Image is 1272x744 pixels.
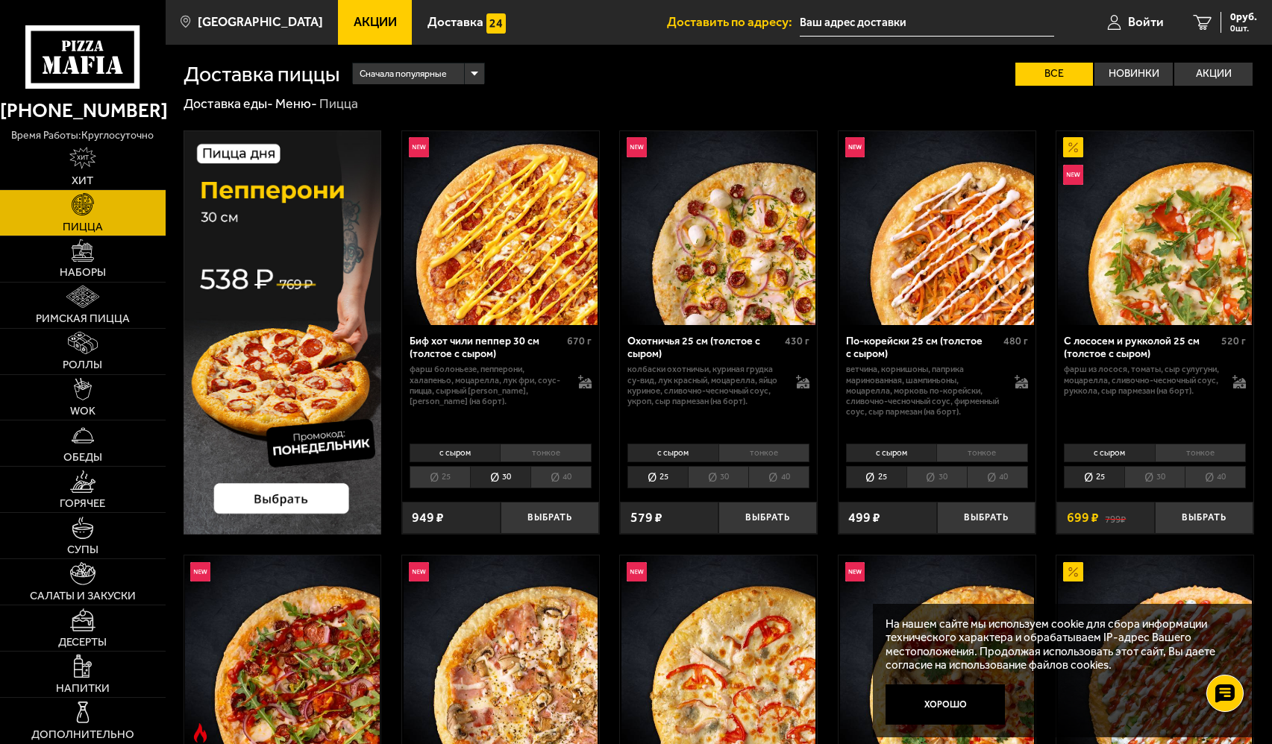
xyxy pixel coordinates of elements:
a: НовинкаБиф хот чили пеппер 30 см (толстое с сыром) [402,131,599,325]
div: По-корейски 25 см (толстое с сыром) [846,335,1000,360]
label: Новинки [1094,63,1173,85]
li: 30 [688,466,748,488]
a: АкционныйНовинкаС лососем и рукколой 25 см (толстое с сыром) [1056,131,1253,325]
span: 579 ₽ [630,511,662,525]
li: тонкое [718,444,810,462]
span: 699 ₽ [1067,511,1099,525]
span: Римская пицца [36,313,130,324]
li: тонкое [1155,444,1247,462]
span: 430 г [785,335,809,347]
li: 30 [906,466,967,488]
li: тонкое [936,444,1028,462]
p: колбаски охотничьи, куриная грудка су-вид, лук красный, моцарелла, яйцо куриное, сливочно-чесночн... [627,364,783,406]
div: Пицца [319,95,358,113]
label: Акции [1174,63,1253,85]
p: ветчина, корнишоны, паприка маринованная, шампиньоны, моцарелла, морковь по-корейски, сливочно-че... [846,364,1001,417]
span: WOK [70,406,95,417]
li: 40 [967,466,1028,488]
span: Наборы [60,267,106,278]
a: НовинкаОхотничья 25 см (толстое с сыром) [620,131,817,325]
li: 25 [410,466,470,488]
h1: Доставка пиццы [184,63,339,84]
li: с сыром [846,444,937,462]
li: 25 [846,466,906,488]
li: 25 [1064,466,1124,488]
span: 520 г [1221,335,1246,347]
li: 30 [470,466,530,488]
img: Новинка [627,137,647,157]
span: Салаты и закуски [30,590,136,602]
div: Биф хот чили пеппер 30 см (толстое с сыром) [410,335,563,360]
li: с сыром [410,444,501,462]
img: Новинка [190,562,210,582]
p: На нашем сайте мы используем cookie для сбора информации технического характера и обрабатываем IP... [886,617,1232,672]
li: 40 [1185,466,1246,488]
button: Выбрать [501,502,599,535]
span: Обеды [63,452,102,463]
span: 949 ₽ [412,511,444,525]
img: Новинка [845,137,865,157]
button: Выбрать [937,502,1036,535]
li: с сыром [627,444,718,462]
img: Акционный [1063,562,1083,582]
span: 670 г [567,335,592,347]
li: тонкое [500,444,592,462]
span: 0 шт. [1230,24,1257,33]
span: Десерты [58,637,107,648]
p: фарш болоньезе, пепперони, халапеньо, моцарелла, лук фри, соус-пицца, сырный [PERSON_NAME], [PERS... [410,364,565,406]
img: Акционный [1063,137,1083,157]
button: Выбрать [718,502,817,535]
span: Акции [354,16,397,28]
span: 499 ₽ [848,511,880,525]
li: 40 [748,466,809,488]
a: НовинкаПо-корейски 25 см (толстое с сыром) [839,131,1036,325]
span: [GEOGRAPHIC_DATA] [198,16,323,28]
img: Новинка [627,562,647,582]
img: Новинка [1063,165,1083,185]
span: Войти [1128,16,1164,28]
button: Хорошо [886,684,1005,724]
span: 480 г [1003,335,1028,347]
div: Охотничья 25 см (толстое с сыром) [627,335,781,360]
li: 25 [627,466,688,488]
button: Выбрать [1155,502,1253,535]
span: Пицца [63,221,103,233]
s: 799 ₽ [1105,511,1126,525]
label: Все [1015,63,1094,85]
span: Сначала популярные [360,61,447,86]
span: Горячее [60,498,105,509]
img: Острое блюдо [190,723,210,743]
span: Хит [72,175,93,186]
a: Доставка еды- [184,95,273,112]
p: фарш из лосося, томаты, сыр сулугуни, моцарелла, сливочно-чесночный соус, руккола, сыр пармезан (... [1064,364,1219,396]
img: Охотничья 25 см (толстое с сыром) [621,131,815,325]
span: Доставка [427,16,483,28]
li: с сыром [1064,444,1155,462]
img: Новинка [409,137,429,157]
img: Новинка [845,562,865,582]
span: Супы [67,544,98,555]
span: Роллы [63,359,102,371]
img: По-корейски 25 см (толстое с сыром) [840,131,1034,325]
img: 15daf4d41897b9f0e9f617042186c801.svg [486,13,507,34]
span: Напитки [56,683,110,694]
li: 30 [1124,466,1185,488]
a: Меню- [275,95,317,112]
input: Ваш адрес доставки [800,9,1054,37]
img: Новинка [409,562,429,582]
img: Биф хот чили пеппер 30 см (толстое с сыром) [404,131,598,325]
span: Доставить по адресу: [667,16,800,28]
span: 0 руб. [1230,12,1257,22]
li: 40 [530,466,592,488]
div: С лососем и рукколой 25 см (толстое с сыром) [1064,335,1218,360]
span: Дополнительно [31,729,134,740]
img: С лососем и рукколой 25 см (толстое с сыром) [1058,131,1252,325]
